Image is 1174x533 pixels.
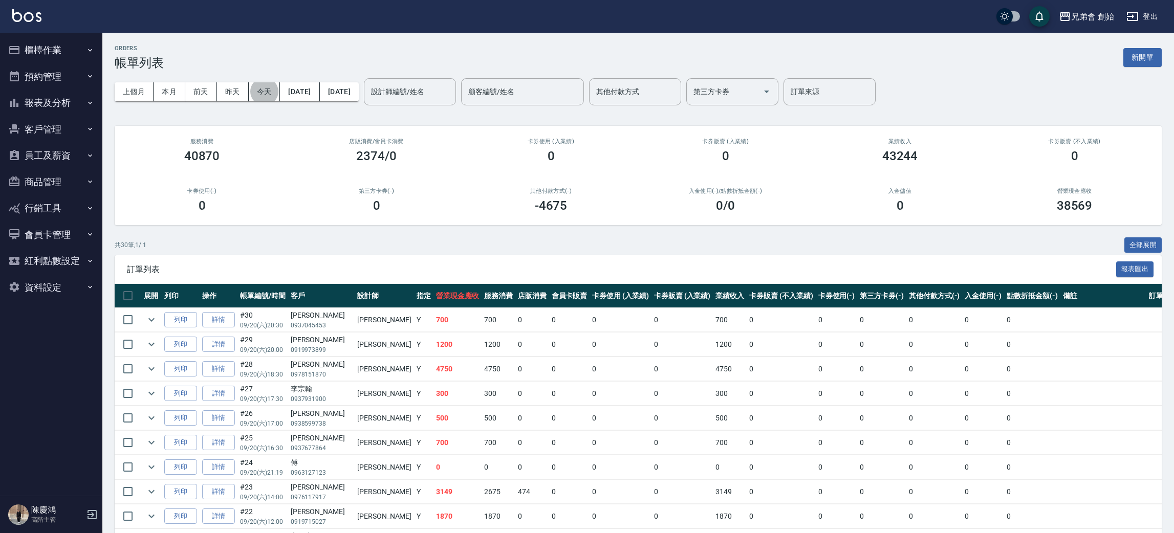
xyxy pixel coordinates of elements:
td: [PERSON_NAME] [355,406,414,430]
td: 4750 [713,357,747,381]
td: [PERSON_NAME] [355,504,414,528]
td: 0 [857,332,906,357]
td: 0 [549,504,590,528]
button: 會員卡管理 [4,221,98,248]
td: 0 [549,382,590,406]
button: 行銷工具 [4,195,98,221]
button: 報表及分析 [4,90,98,116]
td: 700 [482,431,515,455]
td: 0 [962,308,1004,332]
td: 700 [713,308,747,332]
p: 共 30 筆, 1 / 1 [115,240,146,250]
td: 1200 [433,332,482,357]
td: 0 [651,357,713,381]
a: 詳情 [202,410,235,426]
h2: 營業現金應收 [999,188,1149,194]
td: 1870 [482,504,515,528]
div: [PERSON_NAME] [291,433,352,443]
th: 客戶 [288,284,355,308]
p: 09/20 (六) 18:30 [240,370,286,379]
th: 卡券販賣 (不入業績) [747,284,815,308]
h2: 店販消費 /會員卡消費 [301,138,451,145]
td: 0 [549,480,590,504]
td: 0 [1004,431,1060,455]
td: 0 [651,308,713,332]
td: 0 [515,382,549,406]
th: 帳單編號/時間 [237,284,288,308]
a: 新開單 [1123,52,1162,62]
td: #25 [237,431,288,455]
button: 列印 [164,484,197,500]
td: 0 [747,455,815,479]
td: 0 [590,431,651,455]
td: 474 [515,480,549,504]
td: 0 [590,480,651,504]
td: Y [414,357,433,381]
th: 其他付款方式(-) [906,284,963,308]
button: expand row [144,386,159,401]
td: Y [414,431,433,455]
button: expand row [144,508,159,524]
th: 卡券使用(-) [816,284,858,308]
th: 營業現金應收 [433,284,482,308]
button: expand row [144,337,159,352]
button: 員工及薪資 [4,142,98,169]
td: 0 [482,455,515,479]
td: #28 [237,357,288,381]
a: 詳情 [202,435,235,451]
td: #23 [237,480,288,504]
button: 商品管理 [4,169,98,195]
h2: 業績收入 [825,138,975,145]
td: 300 [433,382,482,406]
button: 本月 [154,82,185,101]
td: 0 [816,332,858,357]
a: 詳情 [202,508,235,524]
td: 0 [549,332,590,357]
h2: 入金使用(-) /點數折抵金額(-) [650,188,800,194]
td: 0 [747,431,815,455]
td: 0 [747,382,815,406]
td: 300 [482,382,515,406]
td: 0 [857,308,906,332]
th: 會員卡販賣 [549,284,590,308]
span: 訂單列表 [127,264,1116,275]
td: 0 [857,431,906,455]
td: 0 [962,480,1004,504]
img: Person [8,504,29,525]
h2: 卡券使用 (入業績) [476,138,626,145]
h3: 43244 [882,149,918,163]
td: 4750 [433,357,482,381]
td: 700 [482,308,515,332]
td: 0 [816,308,858,332]
button: 列印 [164,435,197,451]
td: 0 [906,504,963,528]
p: 09/20 (六) 20:00 [240,345,286,354]
td: 0 [1004,332,1060,357]
td: 0 [651,382,713,406]
p: 0978151870 [291,370,352,379]
td: 0 [433,455,482,479]
td: 0 [906,382,963,406]
button: 櫃檯作業 [4,37,98,63]
button: 資料設定 [4,274,98,301]
button: expand row [144,435,159,450]
a: 詳情 [202,361,235,377]
button: 全部展開 [1124,237,1162,253]
td: #26 [237,406,288,430]
td: Y [414,332,433,357]
h2: 卡券販賣 (不入業績) [999,138,1149,145]
h3: 0 [548,149,555,163]
td: #27 [237,382,288,406]
h2: 入金儲值 [825,188,975,194]
h3: 0 [722,149,729,163]
td: 0 [515,431,549,455]
td: 0 [590,382,651,406]
p: 09/20 (六) 14:00 [240,493,286,502]
button: 列印 [164,361,197,377]
a: 報表匯出 [1116,264,1154,274]
button: 客戶管理 [4,116,98,143]
h2: 卡券使用(-) [127,188,277,194]
td: 0 [962,455,1004,479]
td: 0 [747,480,815,504]
button: 列印 [164,459,197,475]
